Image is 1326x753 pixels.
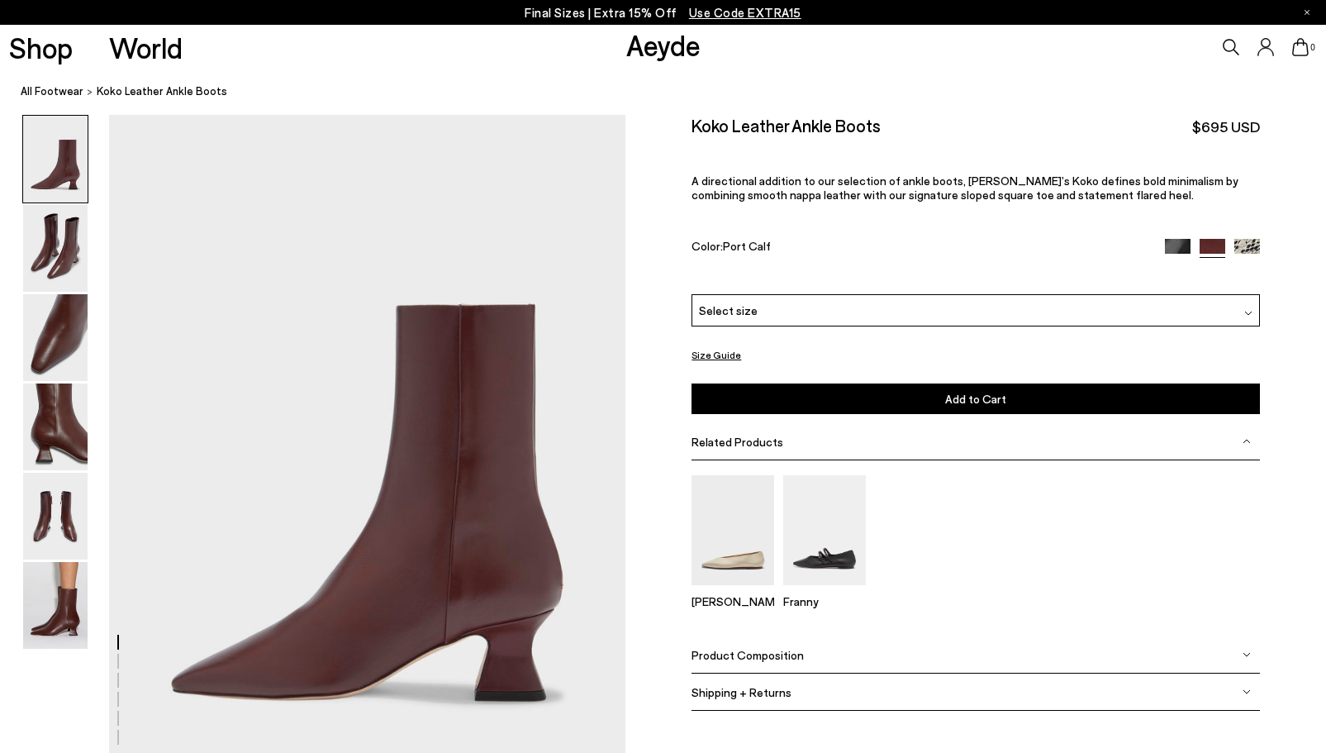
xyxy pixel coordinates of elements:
[9,33,73,62] a: Shop
[23,116,88,203] img: Koko Leather Ankle Boots - Image 1
[692,115,881,136] h2: Koko Leather Ankle Boots
[1192,117,1260,137] span: $695 USD
[692,574,774,608] a: Betty Square-Toe Ballet Flats [PERSON_NAME]
[1243,651,1251,659] img: svg%3E
[23,205,88,292] img: Koko Leather Ankle Boots - Image 2
[692,384,1259,414] button: Add to Cart
[109,33,183,62] a: World
[1309,43,1317,52] span: 0
[692,174,1259,202] p: A directional addition to our selection of ankle boots, [PERSON_NAME]’s Koko defines bold minimal...
[23,294,88,381] img: Koko Leather Ankle Boots - Image 3
[97,83,227,100] span: Koko Leather Ankle Boots
[1243,437,1251,446] img: svg%3E
[692,594,774,608] p: [PERSON_NAME]
[692,648,804,662] span: Product Composition
[723,239,771,253] span: Port Calf
[525,2,801,23] p: Final Sizes | Extra 15% Off
[21,69,1326,115] nav: breadcrumb
[21,83,83,100] a: All Footwear
[23,473,88,560] img: Koko Leather Ankle Boots - Image 5
[783,475,866,585] img: Franny Double-Strap Flats
[692,345,741,365] button: Size Guide
[692,685,791,699] span: Shipping + Returns
[783,574,866,608] a: Franny Double-Strap Flats Franny
[699,302,758,319] span: Select size
[23,384,88,470] img: Koko Leather Ankle Boots - Image 4
[626,27,701,62] a: Aeyde
[692,435,783,449] span: Related Products
[1292,38,1309,56] a: 0
[783,594,866,608] p: Franny
[689,5,801,20] span: Navigate to /collections/ss25-final-sizes
[1244,309,1252,317] img: svg%3E
[945,392,1006,406] span: Add to Cart
[1243,688,1251,696] img: svg%3E
[692,475,774,585] img: Betty Square-Toe Ballet Flats
[692,239,1146,258] div: Color:
[23,562,88,649] img: Koko Leather Ankle Boots - Image 6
